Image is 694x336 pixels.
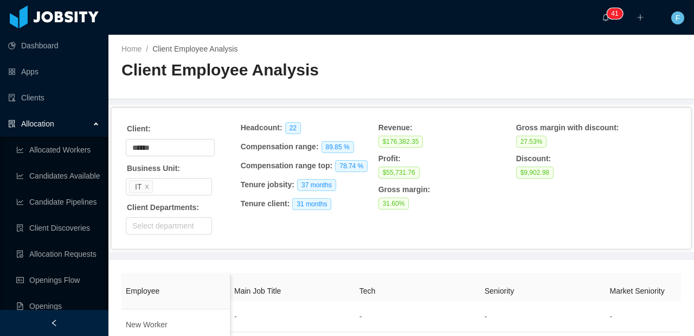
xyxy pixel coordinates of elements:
[297,179,336,191] span: 37 months
[335,160,368,172] span: 78.74 %
[637,14,644,21] i: icon: plus
[516,154,551,163] strong: Discount :
[8,61,100,83] a: icon: appstoreApps
[516,123,619,132] strong: Gross margin with discount :
[241,161,333,170] strong: Compensation range top :
[8,87,100,109] a: icon: auditClients
[602,14,609,21] i: icon: bell
[121,59,401,81] h2: Client Employee Analysis
[135,181,142,193] div: IT
[129,180,153,193] li: IT
[615,8,619,19] p: 1
[16,139,100,161] a: icon: line-chartAllocated Workers
[516,136,547,148] span: 27.53 %
[241,123,282,132] strong: Headcount :
[485,287,514,295] span: Seniority
[16,243,100,265] a: icon: file-doneAllocation Requests
[152,45,237,53] a: Client Employee Analysis
[378,123,413,132] strong: Revenue :
[127,124,151,133] strong: Client:
[359,312,362,321] span: -
[292,198,331,210] span: 31 months
[234,287,281,295] span: Main Job Title
[127,203,199,212] strong: Client Departments:
[127,164,180,173] strong: Business Unit:
[378,198,409,210] span: 31.60 %
[609,312,612,321] span: -
[132,220,201,231] div: Select department
[126,320,168,329] span: New Worker
[146,45,148,53] span: /
[121,45,142,53] a: Home
[359,287,376,295] span: Tech
[16,295,100,317] a: icon: file-textOpenings
[607,8,622,19] sup: 41
[144,184,150,191] i: icon: close
[676,11,680,24] span: F
[234,312,237,321] span: -
[378,136,423,148] span: $176,382.35
[16,165,100,187] a: icon: line-chartCandidates Available
[21,119,54,128] span: Allocation
[8,120,16,128] i: icon: solution
[322,141,354,153] span: 89.85 %
[16,269,100,291] a: icon: idcardOpenings Flow
[16,217,100,239] a: icon: file-searchClient Discoveries
[609,287,664,295] span: Market Seniority
[8,35,100,56] a: icon: pie-chartDashboard
[16,191,100,213] a: icon: line-chartCandidate Pipelines
[241,199,290,208] strong: Tenure client :
[241,142,319,151] strong: Compensation range :
[126,287,159,295] span: Employee
[378,167,420,179] span: $55,731.76
[241,180,294,189] strong: Tenure jobsity :
[378,185,430,194] strong: Gross margin :
[611,8,615,19] p: 4
[485,312,487,321] span: -
[378,154,401,163] strong: Profit :
[285,122,301,134] span: 22
[516,167,554,179] span: $9,902.98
